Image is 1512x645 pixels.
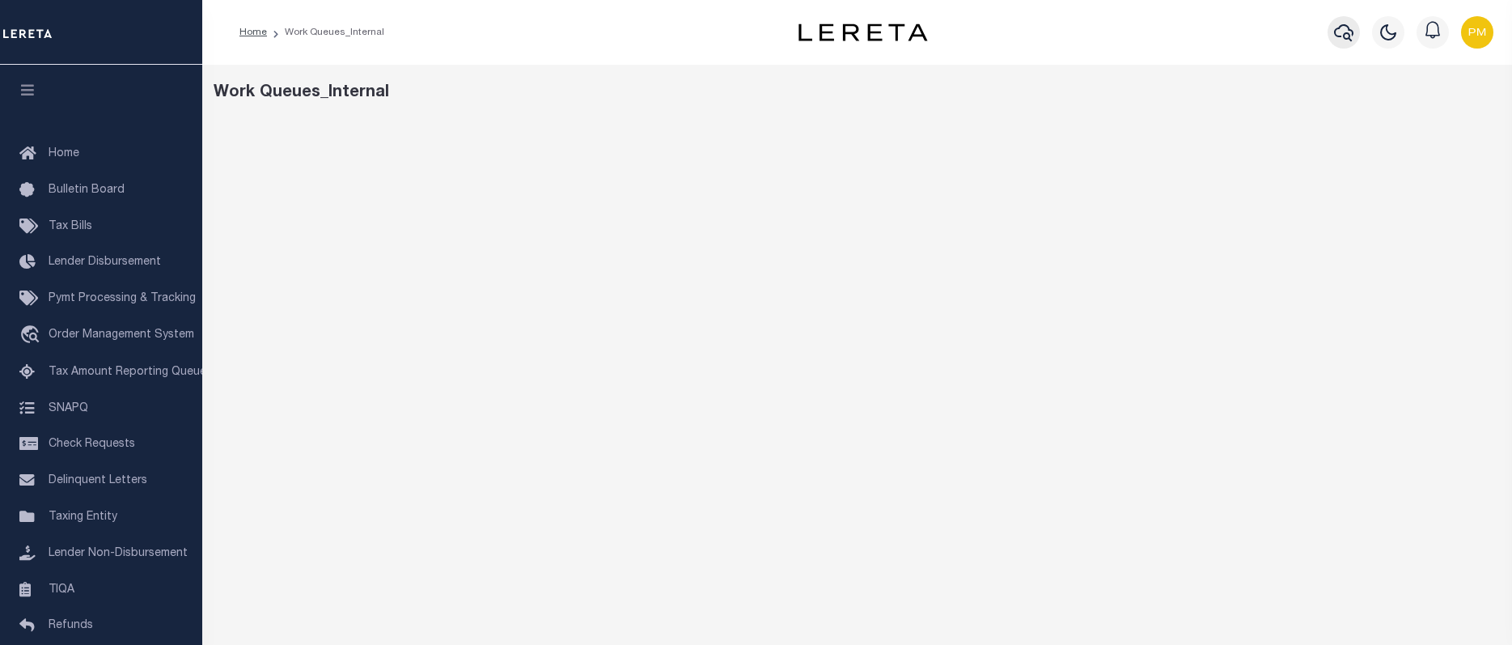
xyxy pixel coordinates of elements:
img: logo-dark.svg [798,23,928,41]
span: Order Management System [49,329,194,341]
span: Pymt Processing & Tracking [49,293,196,304]
span: Tax Bills [49,221,92,232]
span: Delinquent Letters [49,475,147,486]
a: Home [239,28,267,37]
div: Work Queues_Internal [214,81,1501,105]
span: Lender Disbursement [49,257,161,268]
span: Check Requests [49,439,135,450]
li: Work Queues_Internal [267,25,384,40]
span: Bulletin Board [49,185,125,196]
span: SNAPQ [49,402,88,414]
span: Lender Non-Disbursement [49,548,188,559]
span: Tax Amount Reporting Queue [49,367,206,378]
span: Refunds [49,620,93,631]
span: Taxing Entity [49,511,117,523]
img: svg+xml;base64,PHN2ZyB4bWxucz0iaHR0cDovL3d3dy53My5vcmcvMjAwMC9zdmciIHBvaW50ZXItZXZlbnRzPSJub25lIi... [1461,16,1493,49]
span: TIQA [49,583,74,595]
i: travel_explore [19,325,45,346]
span: Home [49,148,79,159]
